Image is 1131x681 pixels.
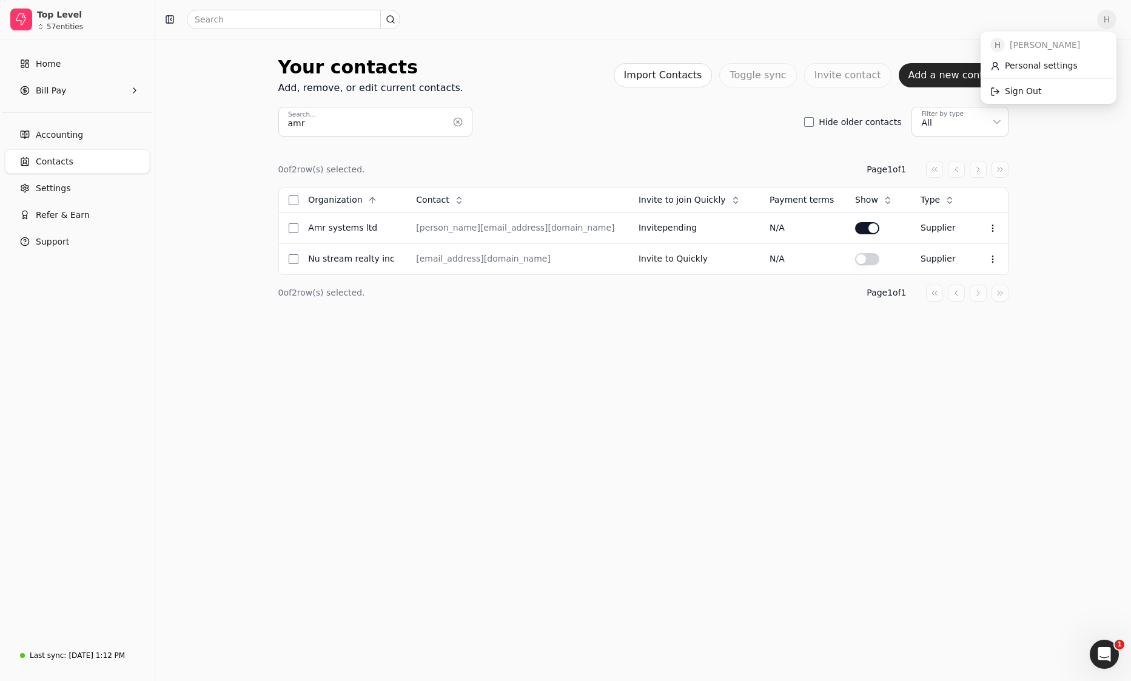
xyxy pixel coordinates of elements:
[921,252,963,265] div: Supplier
[278,163,365,176] div: 0 of 2 row(s) selected.
[308,191,384,210] button: Organization
[5,645,150,666] a: Last sync:[DATE] 1:12 PM
[770,194,836,206] div: Payment terms
[899,63,1009,87] button: Add a new contact
[981,32,1116,104] div: H
[1010,39,1080,52] span: [PERSON_NAME]
[614,63,713,87] button: Import Contacts
[990,38,1005,52] span: H
[921,222,963,234] div: Supplier
[639,249,708,269] button: Invite to Quickly
[36,129,83,141] span: Accounting
[37,8,144,21] div: Top Level
[855,194,878,206] span: Show
[5,203,150,227] button: Refer & Earn
[5,52,150,76] a: Home
[289,195,298,205] button: Select all
[1005,59,1078,72] span: Personal settings
[867,286,906,299] div: Page 1 of 1
[30,650,66,661] div: Last sync:
[639,194,726,206] span: Invite to join Quickly
[922,109,964,119] div: Filter by type
[278,286,365,299] div: 0 of 2 row(s) selected.
[867,163,906,176] div: Page 1 of 1
[1097,10,1116,29] button: H
[639,191,748,210] button: Invite to join Quickly
[5,176,150,200] a: Settings
[308,252,397,265] div: NU Stream Realty Inc
[187,10,400,29] input: Search
[416,222,619,234] div: [PERSON_NAME][EMAIL_ADDRESS][DOMAIN_NAME]
[5,78,150,103] button: Bill Pay
[770,252,836,265] div: N/A
[308,222,397,234] div: AMR Systems Ltd
[278,81,463,95] div: Add, remove, or edit current contacts.
[308,194,363,206] span: Organization
[36,235,69,248] span: Support
[1090,640,1119,669] iframe: Intercom live chat
[36,182,70,195] span: Settings
[278,53,463,81] div: Your contacts
[289,223,298,233] button: Select row
[36,155,73,168] span: Contacts
[36,209,90,222] span: Refer & Earn
[69,650,125,661] div: [DATE] 1:12 PM
[1115,640,1124,649] span: 1
[921,191,962,210] button: Type
[5,149,150,174] a: Contacts
[819,118,901,126] label: Hide older contacts
[1005,85,1041,98] span: Sign Out
[416,191,471,210] button: Contact
[416,194,449,206] span: Contact
[639,222,750,234] div: Invite pending
[47,23,83,30] div: 57 entities
[855,191,900,210] button: Show
[289,254,298,264] button: Select row
[5,123,150,147] a: Accounting
[36,58,61,70] span: Home
[288,110,316,120] label: Search...
[36,84,66,97] span: Bill Pay
[5,229,150,254] button: Support
[921,194,940,206] span: Type
[416,252,619,265] div: [EMAIL_ADDRESS][DOMAIN_NAME]
[770,222,836,234] div: N/A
